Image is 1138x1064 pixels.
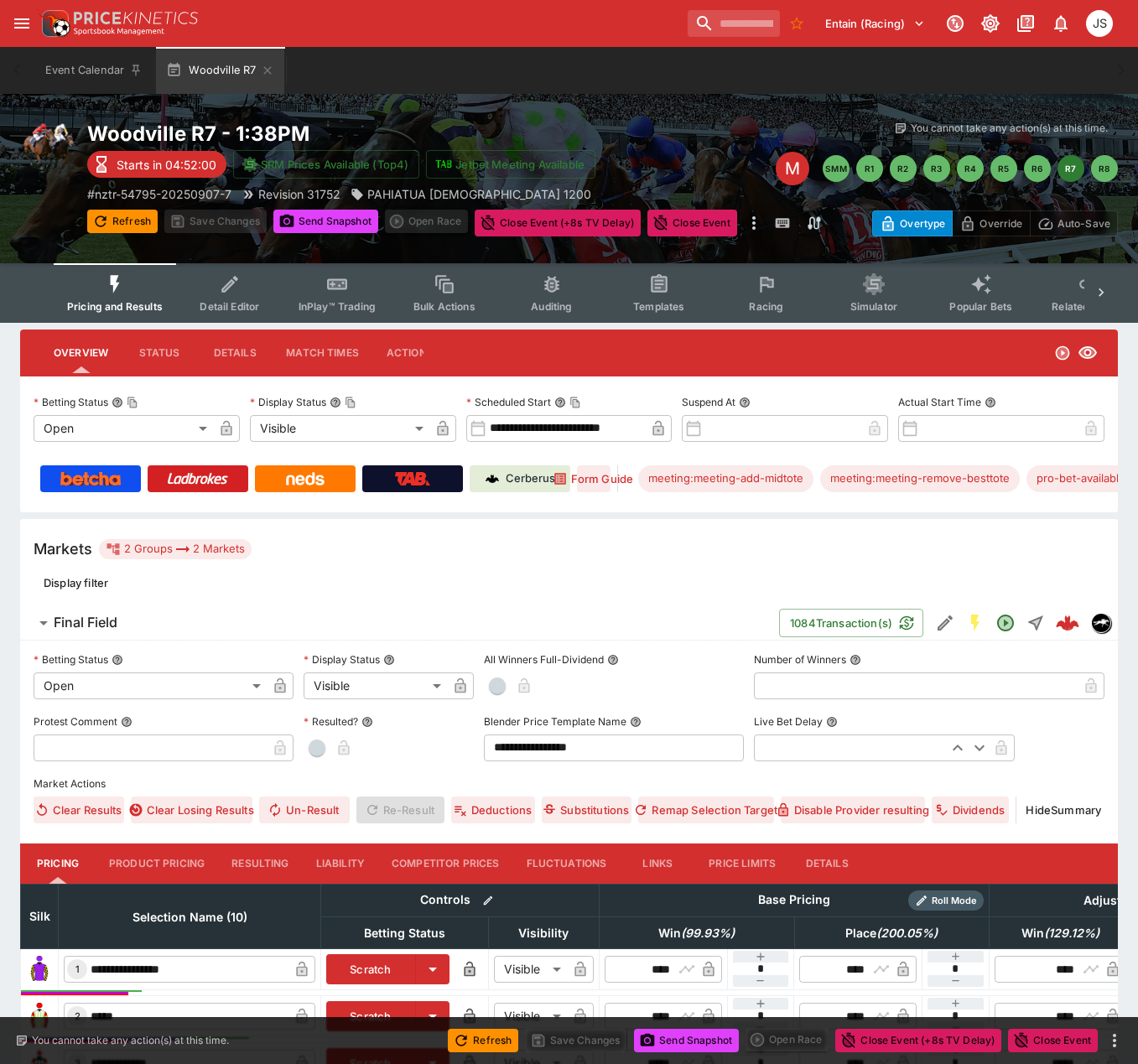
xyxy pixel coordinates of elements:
button: Actual Start Time [985,397,996,408]
div: Event type filters [54,263,1084,323]
div: Betting Target: cerberus [1026,465,1135,492]
p: You cannot take any action(s) at this time. [32,1033,229,1048]
span: Win(129.12%) [1003,923,1118,943]
span: Selection Name (10) [114,907,266,927]
div: Open [34,415,213,442]
img: runner 1 [26,956,53,983]
div: PAHIATUA LADIES 1200 [351,185,591,203]
button: Protest Comment [121,716,133,728]
p: Display Status [304,652,380,667]
p: You cannot take any action(s) at this time. [911,121,1108,136]
img: Cerberus [486,472,499,485]
input: search [688,10,780,37]
button: Remap Selection Target [638,797,774,823]
button: Status [122,333,197,373]
button: SRM Prices Available (Top4) [233,150,419,179]
button: 1084Transaction(s) [779,609,923,637]
svg: Open [995,613,1016,633]
div: 92bb2c77-41b7-4bfd-90ab-cdabe0435b5b [1056,611,1079,635]
svg: Open [1054,345,1071,361]
button: Send Snapshot [634,1029,739,1052]
button: Overtype [872,210,953,236]
img: logo-cerberus--red.svg [1056,611,1079,635]
button: Display filter [34,569,118,596]
a: Cerberus [470,465,570,492]
button: Refresh [448,1029,518,1052]
p: Number of Winners [754,652,846,667]
img: TabNZ [395,472,430,485]
div: Visible [494,1003,567,1030]
button: Live Bet Delay [826,716,838,728]
button: Auto-Save [1030,210,1118,236]
button: R8 [1091,155,1118,182]
img: jetbet-logo.svg [435,156,452,173]
span: Roll Mode [925,894,984,908]
button: No Bookmarks [783,10,810,37]
button: Open [990,608,1021,638]
button: Blender Price Template Name [630,716,642,728]
p: Suspend At [682,395,735,409]
span: Auditing [531,300,572,313]
button: Send Snapshot [273,210,378,233]
span: meeting:meeting-remove-besttote [820,470,1020,487]
img: nztr [1092,614,1110,632]
button: Scratch [326,1001,416,1031]
button: R5 [990,155,1017,182]
span: 2 [71,1010,84,1022]
span: meeting:meeting-add-midtote [638,470,813,487]
button: Close Event [1008,1029,1098,1052]
button: Display Status [383,654,395,666]
button: Final Field [20,606,779,640]
button: Details [197,333,273,373]
button: SGM Enabled [960,608,990,638]
svg: Visible [1078,343,1098,363]
button: Betting StatusCopy To Clipboard [112,397,123,408]
button: Scratch [326,954,416,984]
img: Neds [286,472,324,485]
button: Betting Status [112,654,123,666]
span: pro-bet-available [1026,470,1135,487]
button: Details [789,843,865,884]
button: Un-Result [259,797,349,823]
th: Controls [321,884,600,916]
label: Market Actions [34,771,1104,797]
div: Visible [304,672,447,699]
button: Copy To Clipboard [345,397,356,408]
p: Overtype [900,215,945,232]
p: Starts in 04:52:00 [117,156,216,174]
div: Base Pricing [751,890,837,911]
img: PriceKinetics [74,12,198,24]
p: PAHIATUA [DEMOGRAPHIC_DATA] 1200 [367,185,591,203]
span: 1 [72,963,83,975]
p: Override [980,215,1022,232]
img: runner 2 [26,1003,53,1030]
p: Cerberus [506,470,555,487]
button: Close Event [647,210,737,236]
button: Competitor Prices [378,843,513,884]
button: Deductions [451,797,535,823]
button: Select Tenant [815,10,935,37]
button: R6 [1024,155,1051,182]
button: Refresh [87,210,158,233]
button: Overview [40,333,122,373]
div: Betting Target: cerberus [638,465,813,492]
img: Betcha [60,472,121,485]
div: 2 Groups 2 Markets [106,539,245,559]
span: Betting Status [346,923,464,943]
p: Display Status [250,395,326,409]
button: R4 [957,155,984,182]
button: Clear Losing Results [131,797,252,823]
button: Woodville R7 [156,47,284,94]
em: ( 129.12 %) [1044,923,1099,943]
button: Close Event (+8s TV Delay) [475,210,641,236]
p: Revision 31752 [258,185,340,203]
button: Suspend At [739,397,751,408]
p: Protest Comment [34,714,117,729]
div: Open [34,672,267,699]
button: Copy To Clipboard [569,397,581,408]
h6: Final Field [54,614,117,631]
button: Edit Detail [930,608,960,638]
button: Substitutions [542,797,631,823]
button: Display StatusCopy To Clipboard [330,397,341,408]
